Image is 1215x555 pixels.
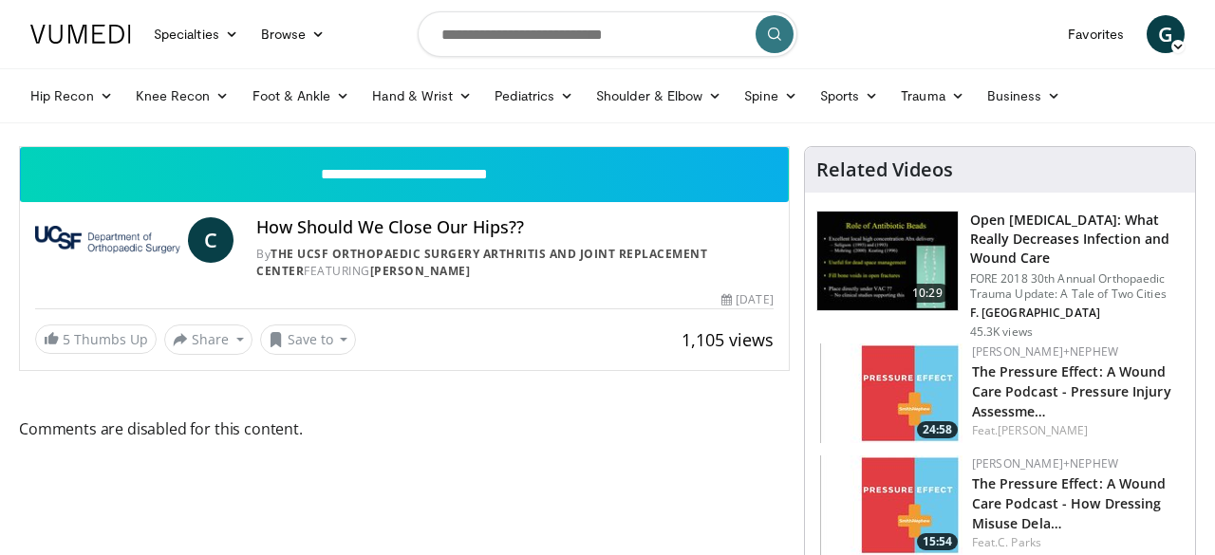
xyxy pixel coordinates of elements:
[361,77,483,115] a: Hand & Wrist
[19,77,124,115] a: Hip Recon
[188,217,234,263] a: C
[250,15,337,53] a: Browse
[820,455,963,555] a: 15:54
[721,291,773,308] div: [DATE]
[972,455,1118,472] a: [PERSON_NAME]+Nephew
[976,77,1073,115] a: Business
[30,25,131,44] img: VuMedi Logo
[820,343,963,443] a: 24:58
[1147,15,1185,53] a: G
[483,77,585,115] a: Pediatrics
[817,212,958,310] img: ded7be61-cdd8-40fc-98a3-de551fea390e.150x105_q85_crop-smart_upscale.jpg
[889,77,976,115] a: Trauma
[816,211,1184,340] a: 10:29 Open [MEDICAL_DATA]: What Really Decreases Infection and Wound Care FORE 2018 30th Annual O...
[256,246,773,280] div: By FEATURING
[260,324,357,355] button: Save to
[35,217,180,263] img: The UCSF Orthopaedic Surgery Arthritis and Joint Replacement Center
[970,324,1033,340] p: 45.3K views
[124,77,241,115] a: Knee Recon
[972,474,1167,532] a: The Pressure Effect: A Wound Care Podcast - How Dressing Misuse Dela…
[917,421,958,438] span: 24:58
[972,343,1118,360] a: [PERSON_NAME]+Nephew
[820,455,963,555] img: 61e02083-5525-4adc-9284-c4ef5d0bd3c4.150x105_q85_crop-smart_upscale.jpg
[256,217,773,238] h4: How Should We Close Our Hips??
[917,533,958,550] span: 15:54
[733,77,808,115] a: Spine
[1056,15,1135,53] a: Favorites
[241,77,362,115] a: Foot & Ankle
[905,284,950,303] span: 10:29
[19,416,790,441] span: Comments are disabled for this content.
[972,422,1180,439] div: Feat.
[142,15,250,53] a: Specialties
[418,11,797,57] input: Search topics, interventions
[998,534,1041,550] a: C. Parks
[972,362,1171,420] a: The Pressure Effect: A Wound Care Podcast - Pressure Injury Assessme…
[63,330,70,348] span: 5
[816,158,953,181] h4: Related Videos
[809,77,890,115] a: Sports
[256,246,707,279] a: The UCSF Orthopaedic Surgery Arthritis and Joint Replacement Center
[970,271,1184,302] p: FORE 2018 30th Annual Orthopaedic Trauma Update: A Tale of Two Cities
[164,324,252,355] button: Share
[820,343,963,443] img: 2a658e12-bd38-46e9-9f21-8239cc81ed40.150x105_q85_crop-smart_upscale.jpg
[585,77,733,115] a: Shoulder & Elbow
[970,305,1184,321] p: F. [GEOGRAPHIC_DATA]
[972,534,1180,551] div: Feat.
[682,328,774,351] span: 1,105 views
[370,263,471,279] a: [PERSON_NAME]
[970,211,1184,268] h3: Open [MEDICAL_DATA]: What Really Decreases Infection and Wound Care
[35,324,157,354] a: 5 Thumbs Up
[998,422,1088,438] a: [PERSON_NAME]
